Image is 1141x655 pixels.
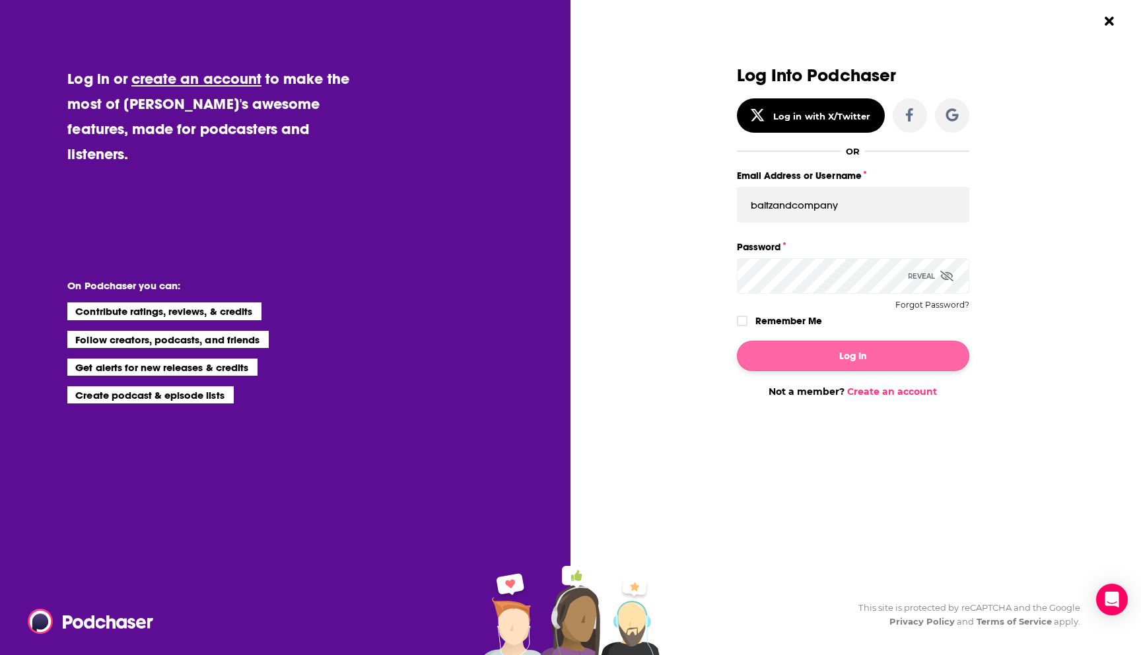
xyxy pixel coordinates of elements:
[67,302,261,320] li: Contribute ratings, reviews, & credits
[737,386,969,397] div: Not a member?
[846,146,860,156] div: OR
[848,601,1080,629] div: This site is protected by reCAPTCHA and the Google and apply.
[28,609,155,634] img: Podchaser - Follow, Share and Rate Podcasts
[28,609,144,634] a: Podchaser - Follow, Share and Rate Podcasts
[847,386,937,397] a: Create an account
[895,300,969,310] button: Forgot Password?
[737,66,969,85] h3: Log Into Podchaser
[131,69,261,88] a: create an account
[67,331,269,348] li: Follow creators, podcasts, and friends
[67,279,331,292] li: On Podchaser you can:
[773,111,870,121] div: Log in with X/Twitter
[889,616,955,627] a: Privacy Policy
[67,359,257,376] li: Get alerts for new releases & credits
[67,386,233,403] li: Create podcast & episode lists
[737,98,885,133] button: Log in with X/Twitter
[737,341,969,371] button: Log In
[1097,9,1122,34] button: Close Button
[977,616,1053,627] a: Terms of Service
[737,238,969,256] label: Password
[737,167,969,184] label: Email Address or Username
[1096,584,1128,615] div: Open Intercom Messenger
[737,187,969,223] input: Email Address or Username
[755,312,822,329] label: Remember Me
[908,258,953,294] div: Reveal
